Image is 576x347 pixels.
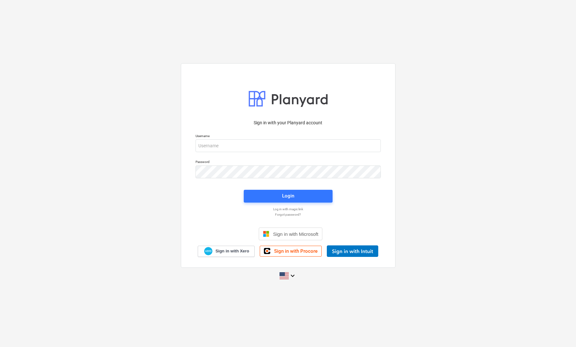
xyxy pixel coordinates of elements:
[196,160,381,165] p: Password
[263,231,269,237] img: Microsoft logo
[196,120,381,126] p: Sign in with your Planyard account
[260,246,322,257] a: Sign in with Procore
[244,190,333,203] button: Login
[192,212,384,217] a: Forgot password?
[196,134,381,139] p: Username
[215,248,249,254] span: Sign in with Xero
[274,248,318,254] span: Sign in with Procore
[192,207,384,211] a: Log in with magic link
[198,246,255,257] a: Sign in with Xero
[289,272,296,280] i: keyboard_arrow_down
[196,139,381,152] input: Username
[273,231,319,237] span: Sign in with Microsoft
[282,192,294,200] div: Login
[204,247,212,256] img: Xero logo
